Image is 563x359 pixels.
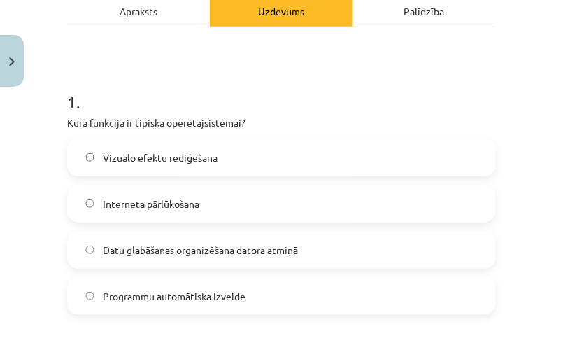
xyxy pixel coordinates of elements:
span: Programmu automātiska izveide [103,289,245,304]
input: Vizuālo efektu rediģēšana [85,153,94,162]
input: Datu glabāšanas organizēšana datora atmiņā [85,246,94,255]
p: Kura funkcija ir tipiska operētājsistēmai? [67,115,496,130]
span: Datu glabāšanas organizēšana datora atmiņā [103,243,298,258]
span: Vizuālo efektu rediģēšana [103,150,218,165]
input: Interneta pārlūkošana [85,199,94,209]
span: Interneta pārlūkošana [103,197,199,211]
img: icon-close-lesson-0947bae3869378f0d4975bcd49f059093ad1ed9edebbc8119c70593378902aed.svg [9,57,15,66]
h1: 1 . [67,68,496,111]
input: Programmu automātiska izveide [85,292,94,301]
